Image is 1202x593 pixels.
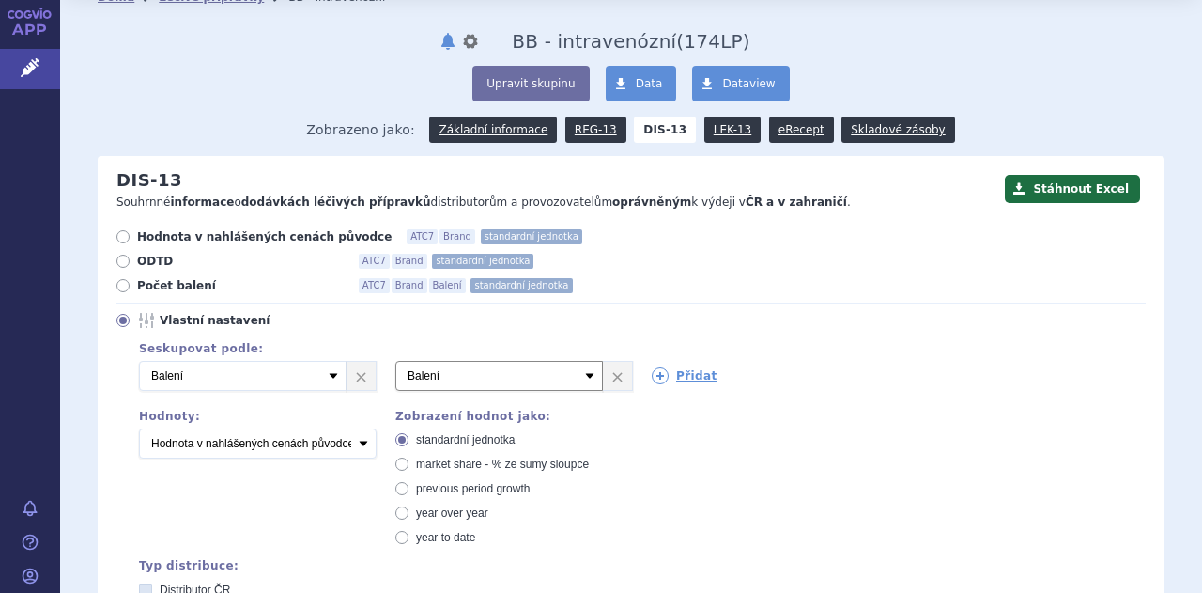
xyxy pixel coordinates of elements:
div: Seskupovat podle: [120,342,1146,355]
span: ( LP) [676,30,749,53]
span: Balení [429,278,466,293]
button: nastavení [461,30,480,53]
a: eRecept [769,117,834,143]
span: ATC7 [407,229,438,244]
a: Dataview [692,66,789,101]
span: year to date [416,531,475,544]
a: × [347,362,376,390]
button: notifikace [439,30,457,53]
strong: ČR a v zahraničí [746,195,847,209]
strong: informace [171,195,235,209]
span: Data [636,77,663,90]
span: year over year [416,507,488,520]
a: Přidat [652,367,717,384]
span: 174 [684,30,720,53]
span: standardní jednotka [432,254,533,269]
a: REG-13 [565,117,626,143]
a: Základní informace [429,117,557,143]
span: market share - % ze sumy sloupce [416,458,589,471]
span: Brand [392,278,427,293]
span: BB - intravenózní [512,30,676,53]
span: Dataview [722,77,775,90]
a: Skladové zásoby [841,117,954,143]
span: standardní jednotka [470,278,572,293]
span: previous period growth [416,482,530,495]
a: LEK-13 [704,117,761,143]
span: Brand [392,254,427,269]
button: Stáhnout Excel [1005,175,1140,203]
strong: DIS-13 [634,117,696,143]
div: Zobrazení hodnot jako: [395,410,633,423]
span: Hodnota v nahlášených cenách původce [137,229,392,244]
span: standardní jednotka [416,433,515,446]
span: ATC7 [359,254,390,269]
a: × [603,362,632,390]
strong: oprávněným [612,195,691,209]
span: standardní jednotka [481,229,582,244]
span: Počet balení [137,278,344,293]
span: ODTD [137,254,344,269]
button: Upravit skupinu [472,66,589,101]
span: Vlastní nastavení [160,313,366,328]
h2: DIS-13 [116,170,182,191]
strong: dodávkách léčivých přípravků [241,195,431,209]
div: 2 [120,361,1146,391]
div: Typ distribuce: [139,559,1146,572]
span: Zobrazeno jako: [306,117,415,143]
a: Data [606,66,677,101]
p: Souhrnné o distributorům a provozovatelům k výdeji v . [116,195,995,211]
span: ATC7 [359,278,390,293]
div: Hodnoty: [139,410,377,423]
span: Brand [439,229,475,244]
